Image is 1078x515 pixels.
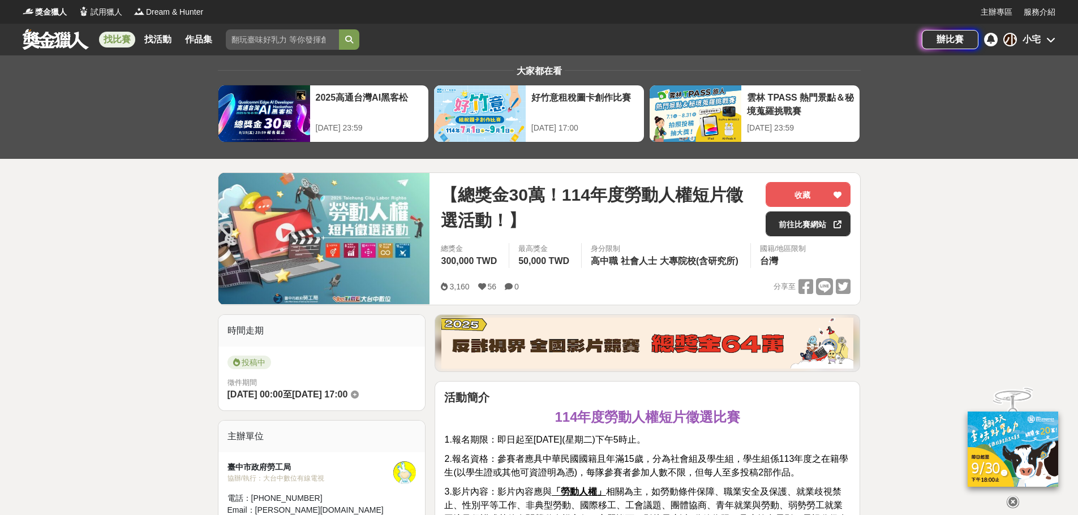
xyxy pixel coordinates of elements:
a: 作品集 [181,32,217,47]
div: 小 [1003,33,1017,46]
input: 翻玩臺味好乳力 等你發揮創意！ [226,29,339,50]
div: 時間走期 [218,315,426,347]
strong: 114年度勞動人權短片徵選比賽 [555,409,740,425]
div: 國籍/地區限制 [760,243,806,254]
span: [DATE] 17:00 [292,390,347,399]
img: Logo [78,6,89,17]
div: [DATE] 23:59 [316,122,423,134]
span: 大家都在看 [514,66,565,76]
span: [DATE] 00:00 [227,390,283,399]
span: 2.報名資格：參賽者應具中華民國國籍且年滿15歲，分為社會組及學生組，學生組係113年度之在籍學生(以學生證或其他可資證明為憑)，每隊參賽者參加人數不限，但每人至多投稿2部作品。 [444,454,848,477]
span: 大專院校(含研究所) [660,256,738,266]
span: 0 [514,282,519,291]
div: 主辦單位 [218,421,426,452]
span: 社會人士 [621,256,657,266]
span: 投稿中 [227,356,271,369]
div: 2025高通台灣AI黑客松 [316,91,423,116]
a: 好竹意租稅圖卡創作比賽[DATE] 17:00 [433,85,645,142]
span: 【總獎金30萬！114年度勞動人權短片徵選活動！】 [441,182,757,233]
span: 試用獵人 [91,6,122,18]
a: 找比賽 [99,32,135,47]
div: 身分限制 [591,243,741,254]
span: 至 [283,390,292,399]
a: 辦比賽 [922,30,978,49]
a: 主辦專區 [981,6,1012,18]
img: 760c60fc-bf85-49b1-bfa1-830764fee2cd.png [441,318,853,369]
span: 50,000 TWD [518,256,569,266]
span: 獎金獵人 [35,6,67,18]
div: 雲林 TPASS 熱門景點＆秘境蒐羅挑戰賽 [747,91,854,116]
span: 56 [488,282,497,291]
div: 好竹意租稅圖卡創作比賽 [531,91,638,116]
a: 找活動 [140,32,176,47]
a: 2025高通台灣AI黑客松[DATE] 23:59 [218,85,429,142]
button: 收藏 [766,182,851,207]
strong: 活動簡介 [444,391,489,404]
span: 3,160 [449,282,469,291]
div: 小宅 [1023,33,1041,46]
a: Logo試用獵人 [78,6,122,18]
span: 分享至 [774,278,796,295]
span: 高中職 [591,256,618,266]
span: 最高獎金 [518,243,572,254]
u: 「勞動人權」 [552,487,606,496]
span: 徵件期間 [227,378,257,387]
span: 台灣 [760,256,778,266]
a: 雲林 TPASS 熱門景點＆秘境蒐羅挑戰賽[DATE] 23:59 [649,85,860,142]
a: Logo獎金獵人 [23,6,67,18]
a: 服務介紹 [1024,6,1055,18]
a: LogoDream & Hunter [134,6,203,18]
img: Cover Image [218,173,430,304]
img: Logo [134,6,145,17]
span: 300,000 TWD [441,256,497,266]
div: 協辦/執行： 大台中數位有線電視 [227,473,394,483]
a: 前往比賽網站 [766,211,851,236]
div: 臺中市政府勞工局 [227,461,394,473]
div: 電話： [PHONE_NUMBER] [227,492,394,504]
span: Dream & Hunter [146,6,203,18]
div: [DATE] 23:59 [747,122,854,134]
span: 1.報名期限：即日起至[DATE](星期二)下午5時止。 [444,435,645,444]
img: Logo [23,6,34,17]
span: 總獎金 [441,243,500,254]
div: [DATE] 17:00 [531,122,638,134]
img: c171a689-fb2c-43c6-a33c-e56b1f4b2190.jpg [968,412,1058,487]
